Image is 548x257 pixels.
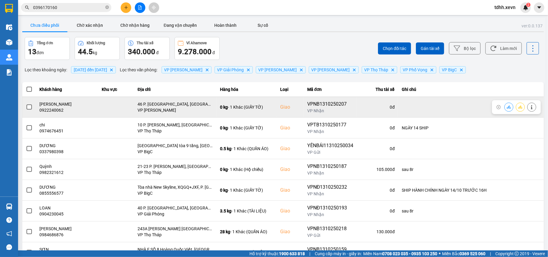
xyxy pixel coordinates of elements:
span: copyright [515,252,519,256]
div: VP Gửi [307,232,353,238]
span: Miền Nam [363,250,437,257]
div: 0904230045 [40,211,95,217]
span: VP BigC [442,67,457,72]
div: - 1 Khác (GIẤY TỜ) [220,187,273,193]
button: Làm mới [485,42,522,54]
div: 243A [PERSON_NAME] [GEOGRAPHIC_DATA], [GEOGRAPHIC_DATA], [GEOGRAPHIC_DATA], [GEOGRAPHIC_DATA], [G... [138,226,213,232]
div: 0 đ [361,249,395,255]
span: 10/10/2025 đến 13/10/2025 [74,67,107,72]
button: Chờ nhận hàng [113,19,158,31]
span: 340.000 [128,48,155,56]
th: Ghi chú [398,82,544,97]
span: ⚪️ [439,252,441,255]
div: Giao [280,124,300,132]
div: VP BigC [138,190,213,196]
span: VP Thọ Tháp, close by backspace [362,66,397,73]
div: chi [40,122,95,128]
div: mai ship, gọi lại trc khi giao [402,249,540,255]
button: Ví Ahamove9.278.000 đ [175,37,220,60]
svg: Delete [205,68,209,72]
span: 0.5 kg [220,146,231,151]
div: VPNĐ1310250232 [307,184,353,191]
div: 0 đ [361,125,395,131]
span: 10/10/2025 đến 13/10/2025, close by backspace [71,66,116,73]
svg: Delete [110,68,113,72]
span: question-circle [6,217,12,223]
div: sau 8r [402,166,540,172]
strong: 0708 023 035 - 0935 103 250 [382,251,437,256]
div: 0982321612 [40,169,95,175]
span: VP Phố Vọng, close by backspace [400,66,436,73]
div: VPNĐ1310250193 [307,204,353,212]
div: Giao [280,207,300,215]
div: 0 đ [361,146,395,152]
div: 21-23 P. [PERSON_NAME], [GEOGRAPHIC_DATA], [GEOGRAPHIC_DATA] 10000, [GEOGRAPHIC_DATA] [138,163,213,169]
span: VP Ngọc Hồi [311,67,350,72]
div: - 1 Khác (Hộ chiếu) [220,166,273,172]
span: | [309,250,310,257]
div: Quỳnh [40,163,95,169]
div: 10 P. [PERSON_NAME], [GEOGRAPHIC_DATA], [GEOGRAPHIC_DATA], [GEOGRAPHIC_DATA], [GEOGRAPHIC_DATA] [138,122,213,128]
th: Địa chỉ [134,82,216,97]
sup: 2 [526,3,531,7]
span: 13 [28,48,36,56]
button: aim [149,2,159,13]
span: VP Ngọc Hồi, close by backspace [309,66,359,73]
div: Giao [280,166,300,173]
span: Lọc theo khoảng ngày : [25,67,67,73]
img: solution-icon [6,69,12,76]
span: VP Lê Duẩn, close by backspace [162,66,212,73]
button: Chưa điều phối [22,19,67,31]
div: [PERSON_NAME] [40,226,95,232]
button: Đang vận chuyển [158,19,203,31]
button: Bộ lọc [449,42,481,54]
div: VPNB1310250207 [307,101,353,108]
div: Giao [280,104,300,111]
div: sau 8r [402,208,540,214]
th: Mã đơn [304,82,357,97]
div: VP Giải Phóng [138,211,213,217]
div: Giao [280,145,300,152]
span: close-circle [105,5,109,9]
span: Hỗ trợ kỹ thuật: [249,250,305,257]
button: file-add [135,2,145,13]
input: Tìm tên, số ĐT hoặc mã đơn [33,4,104,11]
div: VP Nhận [307,191,353,197]
svg: Delete [430,68,434,72]
div: 0 đ [361,104,395,110]
span: plus [124,5,128,10]
div: VP Nhận [307,128,353,135]
img: warehouse-icon [6,54,12,60]
div: đơn [28,47,67,57]
span: Gán tài xế [421,45,439,51]
span: aim [152,5,156,10]
button: plus [121,2,131,13]
div: 0922240062 [40,107,95,113]
div: DƯƠNG [40,184,95,190]
span: VP BigC, close by backspace [439,66,466,73]
span: 2 [527,3,529,7]
span: notification [6,231,12,237]
img: warehouse-icon [6,203,12,210]
div: VPNB1310250218 [307,225,353,232]
div: VP Thọ Tháp [138,128,213,134]
span: file-add [138,5,142,10]
div: Tòa nhà New Skyline, XQGQ+JXF, P. [GEOGRAPHIC_DATA], [GEOGRAPHIC_DATA] thị [GEOGRAPHIC_DATA], [GE... [138,184,213,190]
div: VP Nhận [307,170,353,176]
span: Cung cấp máy in - giấy in: [315,250,362,257]
button: Tổng đơn13đơn [25,37,70,60]
div: đ [178,47,216,57]
svg: Delete [246,68,250,72]
div: - 1 Khác (TÀI LIỆU) [220,208,273,214]
span: search [25,5,29,10]
span: 0 kg [220,105,228,110]
div: - 1 Khác (GIẤY TỜ) [220,125,273,131]
button: Chọn đối tác [378,42,411,54]
div: VP [PERSON_NAME] [138,107,213,113]
strong: 0369 525 060 [460,251,485,256]
span: Lọc theo văn phòng : [120,67,158,73]
img: warehouse-icon [6,39,12,45]
th: Khách hàng [36,82,98,97]
div: - 1 Khác (QUẦN ÁO) [220,229,273,235]
span: 9.278.000 [178,48,212,56]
